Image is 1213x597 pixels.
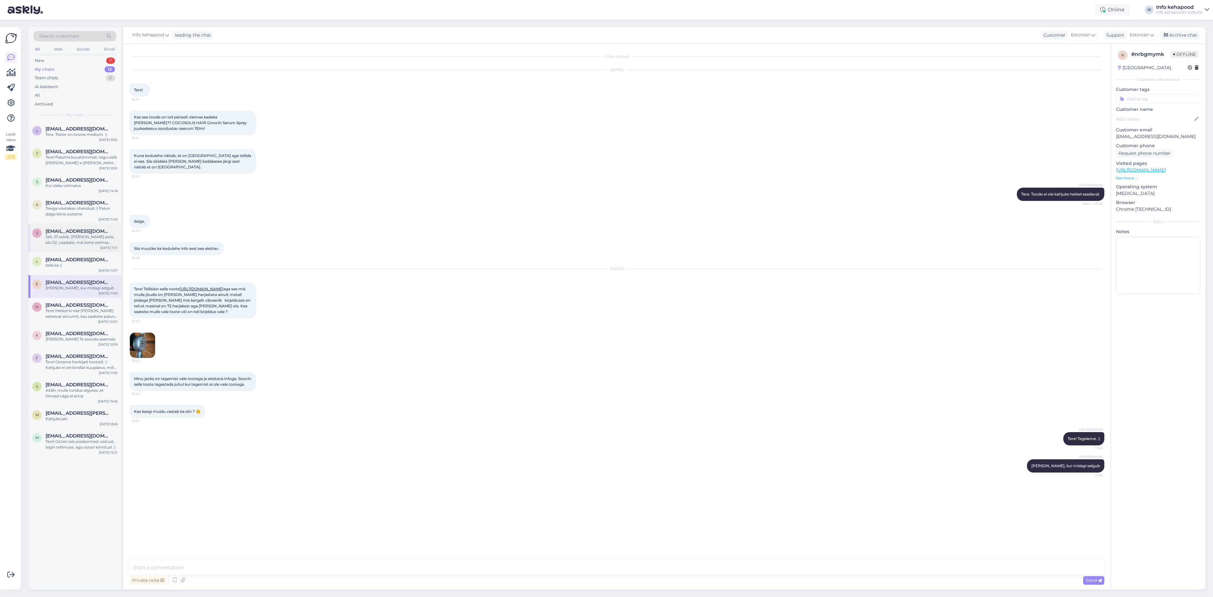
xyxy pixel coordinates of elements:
p: Chrome [TECHNICAL_ID] [1116,206,1200,213]
p: Customer name [1116,106,1200,113]
span: E [36,282,38,286]
span: n [1121,53,1124,57]
span: 10:43 [131,228,155,233]
div: Teiega võetakse ühendust :) Palun jääge kõne ootama [45,206,118,217]
div: [DATE] 11:49 [99,217,118,222]
span: Tere! Tellisisin selle toote aga see mis mulle jôudis on [PERSON_NAME] harjasteta ainult metall p... [134,286,251,314]
span: Eliise.piirla@gmail.com [45,280,111,285]
input: Add name [1116,116,1193,123]
div: Support [1104,32,1124,39]
div: Tere! Hetkel ei näe [PERSON_NAME] eelnevat sõnumit, kas saaksite palun uuesti kirjutada? :) [45,308,118,319]
div: teile ka :) [45,262,118,268]
div: [DATE] 8:26 [100,422,118,426]
div: [DATE] [130,67,1104,73]
div: Private note [130,576,167,585]
span: jana701107@gmail.com [45,149,111,154]
span: 11:06 [1079,446,1102,450]
div: AI Assistant [35,84,58,90]
span: minnamai.bergmann@gmail.com [45,410,111,416]
span: H [35,305,39,309]
p: Notes [1116,228,1200,235]
span: 10:42 [131,174,155,179]
span: 10:44 [131,391,155,396]
span: Salme.merilyn@gmail.com [45,228,111,234]
div: Info kehapood [1156,5,1202,10]
div: [DATE] 11:07 [99,268,118,273]
span: Search customers [39,33,79,39]
div: [PERSON_NAME], kui midagi selgub [45,285,118,291]
div: 7 [106,57,115,64]
span: K [36,333,39,338]
img: Attachment [130,333,155,358]
div: Customer [1041,32,1065,39]
span: Send [1086,577,1102,583]
div: 0 [106,75,115,81]
span: S [36,231,38,235]
div: Web [53,45,64,53]
span: Tere! Tegeleme. :) [1068,436,1100,441]
div: All [33,45,41,53]
div: [DATE] [130,266,1104,272]
div: Customer information [1116,77,1200,82]
div: Request phone number [1116,149,1173,158]
span: Kas keegi muidu vastab ka siin ? 😊 [134,409,201,414]
a: Info kehapoodInfo kehapood's website [1156,5,1209,15]
p: Customer phone [1116,142,1200,149]
span: S [36,179,38,184]
div: Email [103,45,116,53]
span: My chats [66,112,83,118]
span: Siretmeritmasso1@gmail.com [45,177,111,183]
div: Jah, 01 sobib. [PERSON_NAME] pole, siis 02, vaadake, mis kohe olemas oleks, siis saame pakiga ühe... [45,234,118,245]
div: [DATE] 8:30 [99,137,118,142]
div: New [35,57,44,64]
div: Extra [1116,219,1200,225]
span: m [35,413,39,417]
span: 10:53 [131,419,155,423]
span: Tere. Toode ei ole kahjuks hetkel saadaval. [1021,192,1100,196]
div: Tere. Tester on toonis medium. :) [45,132,118,137]
span: 10:42 [131,319,155,323]
div: [DATE] 8:30 [99,166,118,171]
span: 10:43 [131,256,155,260]
div: Tere! Palume kuvatõmmist, tegu võib [PERSON_NAME] e-[PERSON_NAME] tõrkega. Pole varasemalt kordag... [45,154,118,166]
div: Look Here [5,131,16,160]
span: l [36,259,38,264]
div: Archived [35,101,53,107]
div: [DATE] 12:21 [99,450,118,455]
span: Offline [1171,51,1198,58]
span: l [36,128,38,133]
span: Info kehapood [1079,183,1102,187]
a: [URL][DOMAIN_NAME] [1116,167,1166,173]
span: a [36,202,39,207]
span: [PERSON_NAME], kui midagi selgub [1031,463,1100,468]
div: Info kehapood's website [1156,10,1202,15]
div: 2 / 3 [5,154,16,160]
div: [GEOGRAPHIC_DATA] [1118,64,1171,71]
span: laura441@gmail.com [45,257,111,262]
span: Info kehapood [132,32,164,39]
img: Askly Logo [5,32,17,44]
span: flowerindex@gmail.com [45,353,111,359]
span: malleusmirelle606@gmail.com [45,433,111,439]
div: Archive chat [1160,31,1200,39]
p: Browser [1116,199,1200,206]
div: Tere! Ootame hankijalt tooteid. :) Kahjuks ei ole kindlat kuupäeva, millal võivad saabuda [45,359,118,371]
span: s [36,384,38,389]
span: f [36,356,38,360]
div: Aitäh, mulle tundus alguses ,et hinnad väga ei erine [45,388,118,399]
span: Kuna kodulehe näitab, et on [GEOGRAPHIC_DATA] aga tellida ei saa. Siis sõidaks [PERSON_NAME] kada... [134,153,252,169]
span: j [36,151,38,156]
div: IK [1145,5,1154,14]
div: Kahjuks jah [45,416,118,422]
span: Info kehapood [1079,454,1102,459]
div: Kui oleks võimalus [45,183,118,189]
div: [DATE] 14:18 [99,189,118,193]
a: [URL][DOMAIN_NAME] [179,286,223,291]
span: Seen ✓ 10:43 [1079,201,1102,206]
div: Socials [75,45,91,53]
span: sagma358@gmail.com [45,382,111,388]
div: Tere! Ootan ostuosakonnast vastust, tegin tellimuse, aga ootan kinnitust :) [45,439,118,450]
div: [PERSON_NAME] Te soovite asemele [45,336,118,342]
div: [DATE] 11:11 [100,245,118,250]
span: alivka166@gmail.com [45,200,111,206]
